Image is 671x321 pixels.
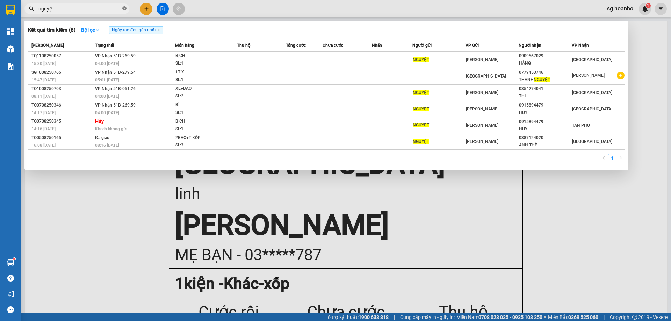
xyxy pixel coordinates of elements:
span: 05:01 [DATE] [95,78,119,82]
span: NGUYỆT [413,123,429,127]
span: [PERSON_NAME] [466,123,498,128]
span: search [29,6,34,11]
div: BỊCH [175,52,228,60]
span: VP Gửi [466,43,479,48]
span: 04:00 [DATE] [95,110,119,115]
span: notification [7,291,14,297]
div: THANH [519,76,571,83]
div: [GEOGRAPHIC_DATA] [6,6,77,22]
span: Ngày tạo đơn gần nhất [109,26,163,34]
span: 14:17 [DATE] [31,110,56,115]
span: right [619,156,623,160]
span: Nhãn [372,43,382,48]
div: Tên hàng: xốp ( : 1 ) [6,45,138,53]
div: BỊCH [175,118,228,125]
span: VP Nhận 51B-269.59 [95,103,136,108]
span: Thu hộ [237,43,250,48]
div: TQ1008250703 [31,85,93,93]
div: SL: 1 [175,125,228,133]
span: Món hàng [175,43,194,48]
span: [GEOGRAPHIC_DATA] [466,74,506,79]
span: [GEOGRAPHIC_DATA] [572,57,612,62]
span: [PERSON_NAME] [572,73,605,78]
span: NGUYỆT [413,57,429,62]
span: NGUYỆT [413,90,429,95]
div: SL: 1 [175,60,228,67]
div: TQ0708250346 [31,102,93,109]
span: Trạng thái [95,43,114,48]
span: 08:11 [DATE] [31,94,56,99]
input: Tìm tên, số ĐT hoặc mã đơn [38,5,121,13]
span: Người gửi [412,43,432,48]
span: VP Nhận 51B-279.54 [95,70,136,75]
span: Tổng cước [286,43,306,48]
sup: 1 [13,258,15,260]
div: MẸ BẠN [82,22,138,30]
span: [PERSON_NAME] [466,57,498,62]
span: VP Nhận [572,43,589,48]
div: TQ0708250345 [31,118,93,125]
span: [GEOGRAPHIC_DATA] [572,90,612,95]
li: Next Page [616,154,625,162]
span: left [602,156,606,160]
div: THI [519,93,571,100]
div: XE+BAO [175,85,228,93]
div: 0909567029 [519,52,571,60]
div: ANH THẾ [519,141,571,149]
span: 04:00 [DATE] [95,94,119,99]
div: TQ0508250165 [31,134,93,141]
span: Chưa cước [323,43,343,48]
a: 1 [608,154,616,162]
div: SL: 1 [175,76,228,84]
div: linh [6,22,77,30]
button: Bộ lọcdown [75,24,106,36]
div: 0354274041 [519,85,571,93]
span: NGUYỆT [413,107,429,111]
div: 1T X [175,68,228,76]
div: 0387124020 [519,134,571,141]
span: 14:16 [DATE] [31,126,56,131]
span: [PERSON_NAME] [31,43,64,48]
img: warehouse-icon [7,259,14,266]
span: Đã giao [95,135,109,140]
div: SL: 2 [175,93,228,100]
span: SL [59,44,68,54]
span: [PERSON_NAME] [466,90,498,95]
span: down [95,28,100,32]
span: [PERSON_NAME] [466,139,498,144]
span: 08:16 [DATE] [95,143,119,148]
img: logo-vxr [6,5,15,15]
span: plus-circle [617,72,625,79]
button: right [616,154,625,162]
span: 15:47 [DATE] [31,78,56,82]
li: 1 [608,154,616,162]
div: 2BAO+T XỐP [175,134,228,142]
span: Nhận: [82,6,99,13]
span: Gửi: [6,6,17,13]
span: Khách không gửi [95,126,127,131]
div: 0915894479 [519,118,571,125]
span: close [157,28,160,32]
div: BÌ [175,101,228,109]
span: [GEOGRAPHIC_DATA] [572,107,612,111]
div: TQ1108250057 [31,52,93,60]
div: HẰNG [519,60,571,67]
span: message [7,306,14,313]
div: 0915894479 [519,102,571,109]
img: warehouse-icon [7,45,14,53]
strong: Hủy [95,118,104,124]
span: [PERSON_NAME] [466,107,498,111]
div: HUY [519,125,571,133]
li: Previous Page [600,154,608,162]
div: 0779453746 [519,69,571,76]
span: question-circle [7,275,14,282]
span: Người nhận [519,43,541,48]
span: VP Nhận 51B-269.59 [95,53,136,58]
img: dashboard-icon [7,28,14,35]
span: NGUYỆT [534,77,550,82]
div: [PERSON_NAME] [82,6,138,22]
h3: Kết quả tìm kiếm ( 6 ) [28,27,75,34]
strong: Bộ lọc [81,27,100,33]
div: SL: 1 [175,109,228,117]
span: 04:00 [DATE] [95,61,119,66]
